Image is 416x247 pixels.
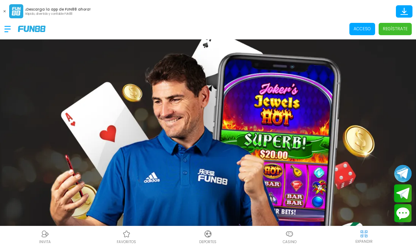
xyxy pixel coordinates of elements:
img: Casino [285,230,294,238]
button: Contact customer service [394,204,412,222]
a: DeportesDeportesDeportes [167,229,249,245]
img: App Logo [9,4,23,18]
img: Deportes [204,230,212,238]
img: Referral [41,230,49,238]
p: Deportes [199,239,216,245]
p: EXPANDIR [355,239,373,244]
a: Casino FavoritosCasino Favoritosfavoritos [86,229,167,245]
button: Join telegram [394,184,412,203]
p: INVITA [39,239,51,245]
p: Casino [283,239,296,245]
p: Regístrate [383,26,408,32]
p: favoritos [117,239,136,245]
p: Rápido, divertido y confiable FUN88 [25,12,91,16]
a: ReferralReferralINVITA [4,229,86,245]
img: hide [360,229,368,238]
a: CasinoCasinoCasino [249,229,330,245]
button: Join telegram channel [394,164,412,183]
p: ¡Descarga la app de FUN88 ahora! [25,7,91,12]
img: Casino Favoritos [122,230,131,238]
p: Acceso [354,26,371,32]
img: Company Logo [18,26,45,32]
